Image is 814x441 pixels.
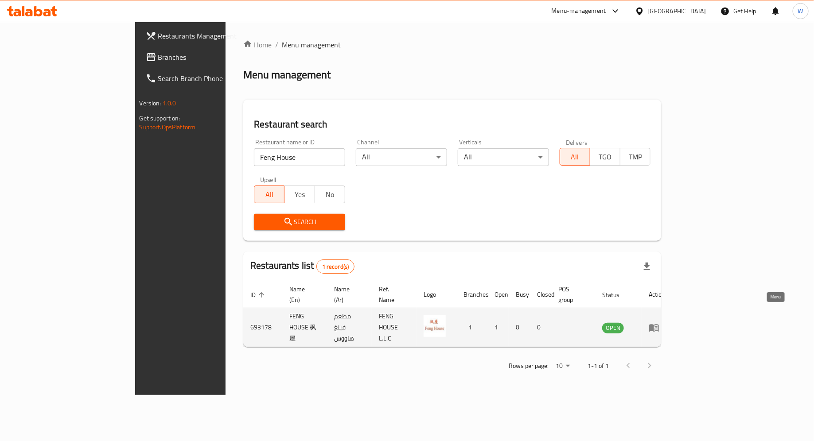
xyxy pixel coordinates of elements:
[158,31,264,41] span: Restaurants Management
[316,259,355,274] div: Total records count
[282,39,341,50] span: Menu management
[140,112,180,124] span: Get support on:
[560,148,590,166] button: All
[282,308,327,347] td: FENG HOUSE 枫屋
[530,308,551,347] td: 0
[588,360,609,371] p: 1-1 of 1
[594,151,617,163] span: TGO
[334,284,361,305] span: Name (Ar)
[163,97,176,109] span: 1.0.0
[258,188,281,201] span: All
[590,148,620,166] button: TGO
[487,308,509,347] td: 1
[284,186,315,203] button: Yes
[564,151,587,163] span: All
[417,281,456,308] th: Logo
[509,308,530,347] td: 0
[140,97,161,109] span: Version:
[558,284,584,305] span: POS group
[158,52,264,62] span: Branches
[260,177,277,183] label: Upsell
[275,39,278,50] li: /
[566,139,588,145] label: Delivery
[552,360,573,373] div: Rows per page:
[379,284,406,305] span: Ref. Name
[139,46,271,68] a: Branches
[139,68,271,89] a: Search Branch Phone
[243,68,331,82] h2: Menu management
[530,281,551,308] th: Closed
[317,263,354,271] span: 1 record(s)
[624,151,647,163] span: TMP
[254,214,345,230] button: Search
[356,148,447,166] div: All
[456,308,487,347] td: 1
[509,281,530,308] th: Busy
[424,315,446,337] img: FENG HOUSE 枫屋
[798,6,803,16] span: W
[243,39,661,50] nav: breadcrumb
[254,186,284,203] button: All
[319,188,342,201] span: No
[158,73,264,84] span: Search Branch Phone
[327,308,372,347] td: مطعم فينغ هاووس
[456,281,487,308] th: Branches
[254,148,345,166] input: Search for restaurant name or ID..
[642,281,672,308] th: Action
[140,121,196,133] a: Support.OpsPlatform
[602,323,624,333] div: OPEN
[254,118,650,131] h2: Restaurant search
[288,188,311,201] span: Yes
[602,323,624,333] span: OPEN
[139,25,271,46] a: Restaurants Management
[636,256,658,277] div: Export file
[648,6,706,16] div: [GEOGRAPHIC_DATA]
[458,148,549,166] div: All
[261,217,338,228] span: Search
[602,290,631,300] span: Status
[250,290,267,300] span: ID
[620,148,650,166] button: TMP
[289,284,316,305] span: Name (En)
[250,259,354,274] h2: Restaurants list
[509,360,549,371] p: Rows per page:
[487,281,509,308] th: Open
[315,186,345,203] button: No
[243,281,672,347] table: enhanced table
[552,6,606,16] div: Menu-management
[372,308,417,347] td: FENG HOUSE L.L.C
